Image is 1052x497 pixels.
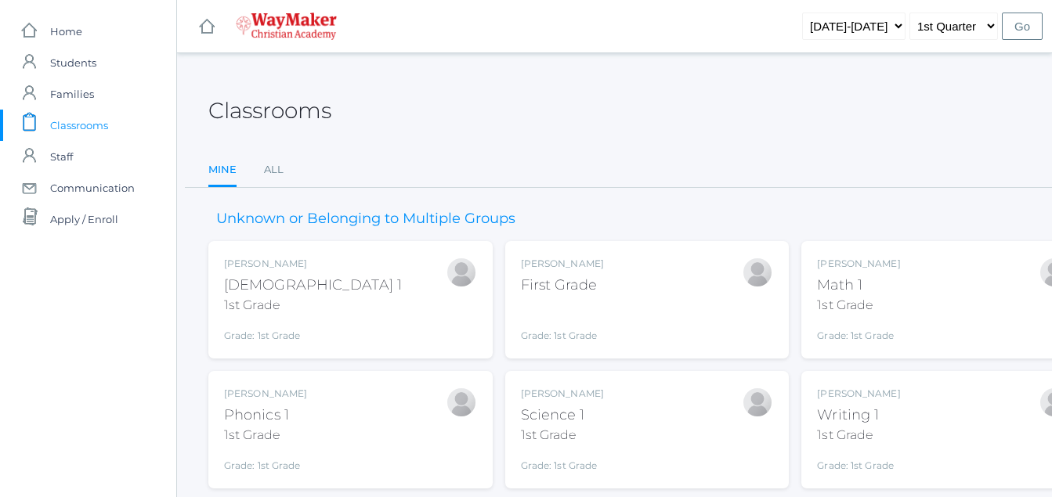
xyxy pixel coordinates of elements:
input: Go [1002,13,1043,40]
div: Bonnie Posey [446,257,477,288]
span: Communication [50,172,135,203]
div: Bonnie Posey [742,387,773,418]
h3: Unknown or Belonging to Multiple Groups [208,211,523,227]
div: Grade: 1st Grade [817,321,900,343]
div: 1st Grade [817,426,900,445]
div: 1st Grade [521,426,604,445]
div: [PERSON_NAME] [521,387,604,401]
div: 1st Grade [817,296,900,315]
a: Mine [208,154,237,188]
div: [DEMOGRAPHIC_DATA] 1 [224,275,402,296]
img: 4_waymaker-logo-stack-white.png [236,13,337,40]
div: [PERSON_NAME] [224,387,307,401]
div: 1st Grade [224,296,402,315]
div: Science 1 [521,405,604,426]
span: Students [50,47,96,78]
div: Grade: 1st Grade [521,451,604,473]
div: Bonnie Posey [446,387,477,418]
span: Home [50,16,82,47]
div: Grade: 1st Grade [224,451,307,473]
div: [PERSON_NAME] [817,387,900,401]
div: Bonnie Posey [742,257,773,288]
span: Staff [50,141,73,172]
div: Math 1 [817,275,900,296]
a: All [264,154,284,185]
h2: Classrooms [208,99,331,123]
div: [PERSON_NAME] [521,257,604,271]
div: Writing 1 [817,405,900,426]
div: Grade: 1st Grade [224,321,402,343]
span: Apply / Enroll [50,203,118,235]
div: [PERSON_NAME] [224,257,402,271]
div: 1st Grade [224,426,307,445]
div: First Grade [521,275,604,296]
div: Phonics 1 [224,405,307,426]
div: Grade: 1st Grade [521,302,604,343]
div: [PERSON_NAME] [817,257,900,271]
span: Families [50,78,94,110]
span: Classrooms [50,110,108,141]
div: Grade: 1st Grade [817,451,900,473]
